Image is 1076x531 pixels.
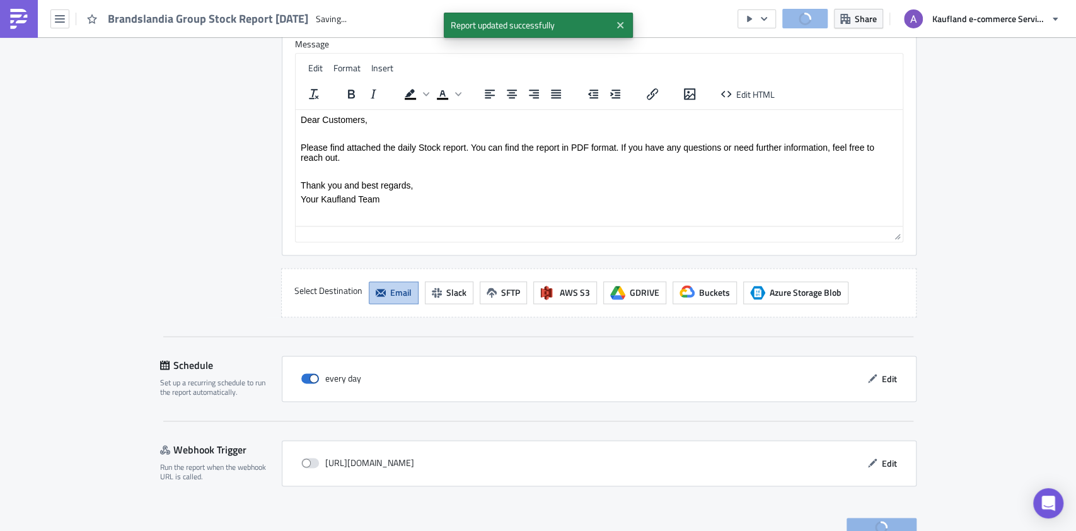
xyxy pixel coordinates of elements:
span: Email [390,286,412,299]
div: Background color [400,85,431,103]
span: Azure Storage Blob [750,285,765,300]
span: Slack [446,286,466,299]
button: Slack [425,281,473,304]
span: Share [855,12,877,25]
button: Insert/edit image [679,85,700,103]
div: Run the report when the webhook URL is called. [160,462,274,482]
button: Kaufland e-commerce Services GmbH & Co. KG [896,5,1067,33]
button: Edit HTML [716,85,780,103]
span: Saving... [316,13,347,25]
button: Share [834,9,883,28]
button: Email [369,281,419,304]
span: Azure Storage Blob [770,286,842,299]
span: Buckets [699,286,730,299]
span: Edit [882,457,897,470]
div: Schedule [160,356,282,375]
button: Align center [501,85,523,103]
div: Text color [432,85,463,103]
div: Open Intercom Messenger [1033,488,1063,518]
img: Avatar [903,8,924,30]
button: Align left [479,85,500,103]
button: Edit [861,453,903,473]
button: Increase indent [605,85,626,103]
span: Format [333,61,361,74]
button: Azure Storage BlobAzure Storage Blob [743,281,848,304]
span: Kaufland e-commerce Services GmbH & Co. KG [932,12,1046,25]
button: Align right [523,85,545,103]
button: Italic [362,85,384,103]
label: Message [295,38,903,50]
button: SFTP [480,281,527,304]
button: Edit [861,369,903,388]
div: Resize [889,226,903,242]
button: Bold [340,85,362,103]
button: GDRIVE [603,281,666,304]
div: Webhook Trigger [160,440,282,459]
span: Report updated successfully [444,13,611,38]
label: Select Destination [294,281,362,300]
span: GDRIVE [630,286,659,299]
span: Edit HTML [736,87,775,100]
button: Justify [545,85,567,103]
button: Clear formatting [303,85,325,103]
button: Decrease indent [582,85,604,103]
div: every day [301,369,361,388]
button: AWS S3 [533,281,597,304]
span: Insert [371,61,393,74]
span: Edit [308,61,323,74]
span: AWS S3 [560,286,590,299]
img: PushMetrics [9,9,29,29]
button: Buckets [673,281,737,304]
div: [URL][DOMAIN_NAME] [301,453,414,472]
span: SFTP [501,286,520,299]
span: Brandslandia Group Stock Report [DATE] [108,11,309,26]
div: Set up a recurring schedule to run the report automatically. [160,378,274,397]
button: Close [611,16,630,35]
iframe: Rich Text Area [296,110,903,226]
span: Edit [882,372,897,385]
button: Insert/edit link [642,85,663,103]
